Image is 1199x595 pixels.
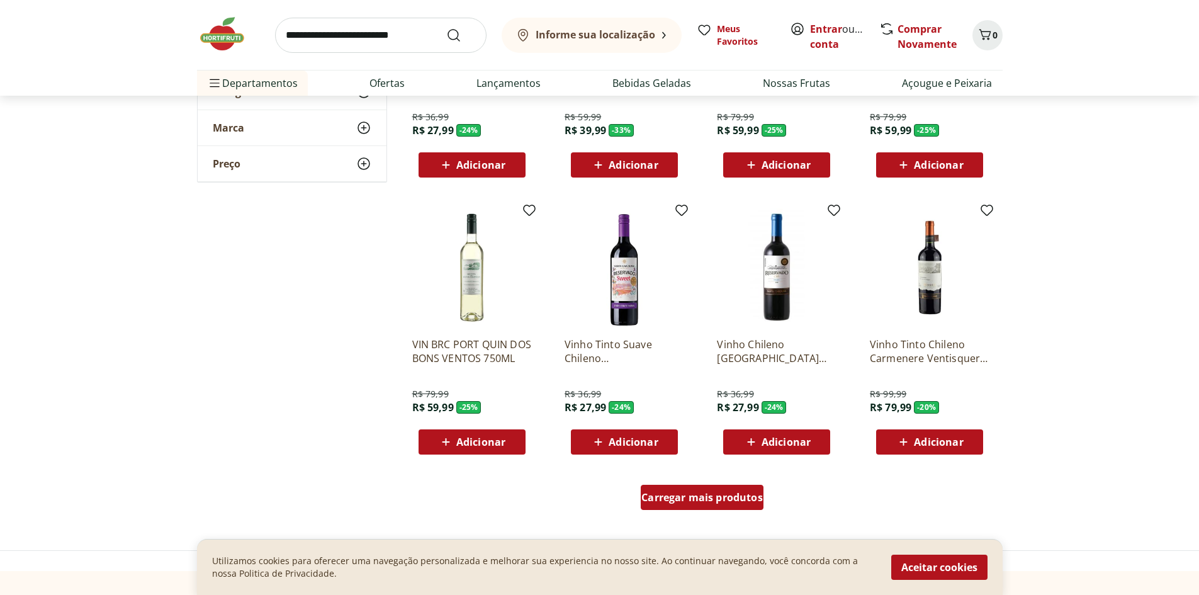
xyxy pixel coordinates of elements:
span: R$ 59,99 [717,123,758,137]
button: Adicionar [876,152,983,178]
span: R$ 79,99 [717,111,753,123]
a: Vinho Tinto Chileno Carmenere Ventisquero Reserva 750ml [870,337,989,365]
a: Bebidas Geladas [612,76,691,91]
span: R$ 79,99 [412,388,449,400]
button: Menu [207,68,222,98]
span: Adicionar [914,437,963,447]
span: Adicionar [456,160,505,170]
span: - 24 % [456,124,481,137]
span: - 24 % [609,401,634,414]
span: Adicionar [456,437,505,447]
span: Adicionar [609,160,658,170]
span: Departamentos [207,68,298,98]
button: Preço [198,146,386,181]
a: Criar conta [810,22,879,51]
button: Submit Search [446,28,476,43]
a: Vinho Chileno [GEOGRAPHIC_DATA] Malbec 750ml [717,337,836,365]
a: Meus Favoritos [697,23,775,48]
span: - 25 % [456,401,481,414]
span: R$ 99,99 [870,388,906,400]
span: Adicionar [762,160,811,170]
img: VIN BRC PORT QUIN DOS BONS VENTOS 750ML [412,208,532,327]
a: Ofertas [369,76,405,91]
button: Adicionar [571,429,678,455]
span: R$ 59,99 [412,400,454,414]
img: Vinho Tinto Chileno Carmenere Ventisquero Reserva 750ml [870,208,989,327]
a: Lançamentos [476,76,541,91]
button: Adicionar [876,429,983,455]
span: - 25 % [762,124,787,137]
button: Adicionar [571,152,678,178]
button: Adicionar [419,152,526,178]
button: Marca [198,110,386,145]
span: 0 [993,29,998,41]
a: Carregar mais produtos [641,485,763,515]
button: Carrinho [972,20,1003,50]
span: Adicionar [762,437,811,447]
button: Informe sua localização [502,18,682,53]
img: Vinho Chileno Santa Carolina Reservado Malbec 750ml [717,208,836,327]
span: Carregar mais produtos [641,492,763,502]
button: Adicionar [723,152,830,178]
span: - 25 % [914,124,939,137]
span: R$ 59,99 [565,111,601,123]
span: R$ 27,99 [412,123,454,137]
p: Utilizamos cookies para oferecer uma navegação personalizada e melhorar sua experiencia no nosso ... [212,555,876,580]
a: Comprar Novamente [898,22,957,51]
button: Adicionar [419,429,526,455]
span: R$ 79,99 [870,400,911,414]
span: Preço [213,157,240,170]
span: - 20 % [914,401,939,414]
span: R$ 36,99 [565,388,601,400]
span: ou [810,21,866,52]
button: Aceitar cookies [891,555,988,580]
span: R$ 27,99 [565,400,606,414]
button: Adicionar [723,429,830,455]
span: Adicionar [914,160,963,170]
img: Hortifruti [197,15,260,53]
input: search [275,18,487,53]
span: R$ 36,99 [412,111,449,123]
img: Vinho Tinto Suave Chileno Santa Carolina Reservado 750ml [565,208,684,327]
b: Informe sua localização [536,28,655,42]
span: Marca [213,122,244,134]
span: R$ 27,99 [717,400,758,414]
span: - 24 % [762,401,787,414]
span: R$ 39,99 [565,123,606,137]
span: Meus Favoritos [717,23,775,48]
a: Vinho Tinto Suave Chileno [GEOGRAPHIC_DATA] 750ml [565,337,684,365]
a: VIN BRC PORT QUIN DOS BONS VENTOS 750ML [412,337,532,365]
span: Adicionar [609,437,658,447]
a: Entrar [810,22,842,36]
span: R$ 59,99 [870,123,911,137]
a: Açougue e Peixaria [902,76,992,91]
a: Nossas Frutas [763,76,830,91]
span: R$ 36,99 [717,388,753,400]
span: R$ 79,99 [870,111,906,123]
span: - 33 % [609,124,634,137]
